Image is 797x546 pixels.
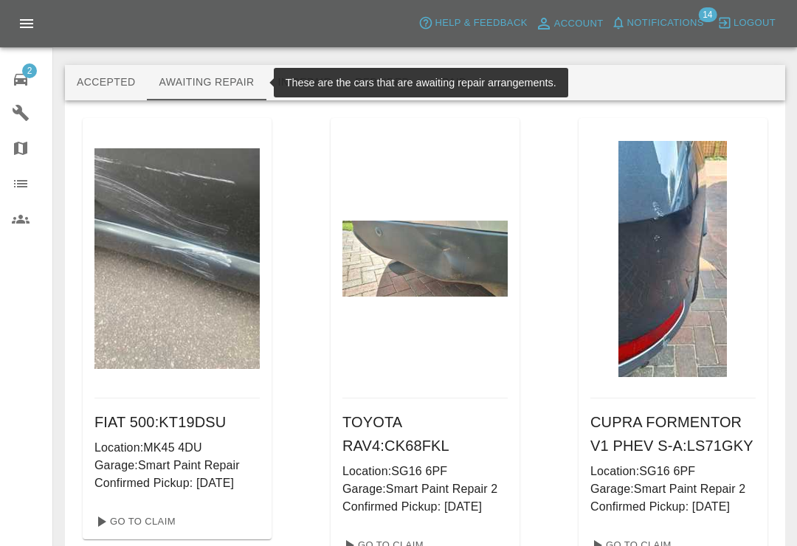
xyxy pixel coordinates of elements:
p: Garage: Smart Paint Repair [94,457,260,474]
button: Open drawer [9,6,44,41]
h6: TOYOTA RAV4 : CK68FKL [342,410,508,457]
span: Logout [734,15,776,32]
button: Paid [421,65,488,100]
p: Confirmed Pickup: [DATE] [590,498,756,516]
span: Notifications [627,15,704,32]
button: Accepted [65,65,147,100]
h6: CUPRA FORMENTOR V1 PHEV S-A : LS71GKY [590,410,756,457]
button: Logout [714,12,779,35]
button: In Repair [266,65,344,100]
button: Awaiting Repair [147,65,266,100]
span: 2 [22,63,37,78]
p: Location: SG16 6PF [342,463,508,480]
p: Location: MK45 4DU [94,439,260,457]
p: Garage: Smart Paint Repair 2 [590,480,756,498]
p: Garage: Smart Paint Repair 2 [342,480,508,498]
p: Confirmed Pickup: [DATE] [94,474,260,492]
a: Go To Claim [89,510,179,533]
p: Location: SG16 6PF [590,463,756,480]
h6: FIAT 500 : KT19DSU [94,410,260,434]
button: Notifications [607,12,708,35]
a: Account [531,12,607,35]
span: Account [554,15,604,32]
button: Repaired [343,65,421,100]
button: Help & Feedback [415,12,531,35]
p: Confirmed Pickup: [DATE] [342,498,508,516]
span: Help & Feedback [435,15,527,32]
span: 14 [698,7,717,22]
